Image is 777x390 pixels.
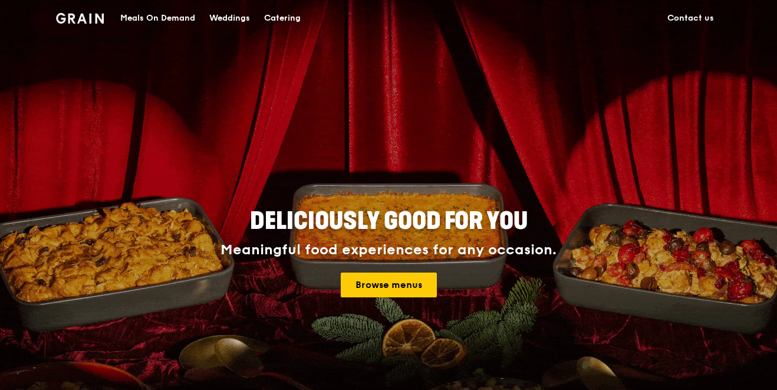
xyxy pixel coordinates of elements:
[176,242,601,258] div: Meaningful food experiences for any occasion.
[257,1,308,36] a: Catering
[202,1,257,36] a: Weddings
[250,207,528,235] span: Deliciously good for you
[56,13,104,24] img: Grain
[209,1,250,36] div: Weddings
[660,1,721,36] a: Contact us
[264,1,301,36] div: Catering
[120,1,195,36] div: Meals On Demand
[341,273,437,297] a: Browse menus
